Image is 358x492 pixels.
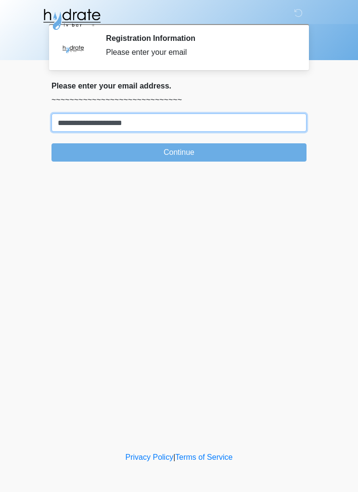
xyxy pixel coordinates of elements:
[106,47,292,58] div: Please enter your email
[51,94,307,106] p: ~~~~~~~~~~~~~~~~~~~~~~~~~~~~~
[173,453,175,461] a: |
[126,453,174,461] a: Privacy Policy
[59,34,88,63] img: Agent Avatar
[175,453,232,461] a: Terms of Service
[51,81,307,90] h2: Please enter your email address.
[42,7,102,31] img: Hydrate IV Bar - Glendale Logo
[51,143,307,162] button: Continue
